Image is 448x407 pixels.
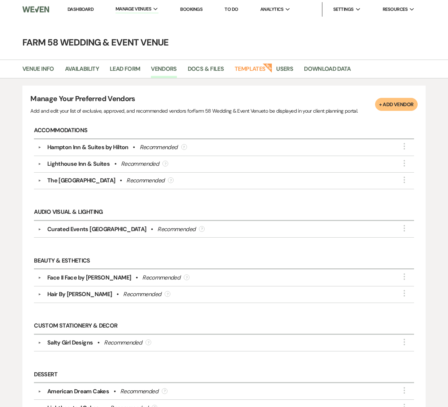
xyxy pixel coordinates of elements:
[30,94,358,107] h4: Manage Your Preferred Vendors
[47,225,147,234] div: Curated Events [GEOGRAPHIC_DATA]
[263,62,273,73] strong: New
[22,64,54,78] a: Venue Info
[120,176,122,185] b: •
[180,6,203,12] a: Bookings
[114,387,116,396] b: •
[117,290,118,299] b: •
[142,273,180,282] div: Recommended
[304,64,351,78] a: Download Data
[34,367,414,383] h6: Dessert
[375,98,417,111] button: + Add Vendor
[110,64,140,78] a: Lead Form
[47,273,131,282] div: Face II Face by [PERSON_NAME]
[35,179,44,182] button: ▼
[121,160,159,168] div: Recommended
[151,225,153,234] b: •
[120,387,158,396] div: Recommended
[35,293,44,296] button: ▼
[123,290,161,299] div: Recommended
[34,253,414,269] h6: Beauty & Esthetics
[35,162,44,166] button: ▼
[34,204,414,221] h6: Audio Visual & Lighting
[133,143,135,152] b: •
[162,161,168,166] div: ?
[35,390,44,393] button: ▼
[145,339,151,345] div: ?
[225,6,238,12] a: To Do
[157,225,195,234] div: Recommended
[47,160,110,168] div: Lighthouse Inn & Suites
[35,228,44,231] button: ▼
[333,6,354,13] span: Settings
[47,338,93,347] div: Salty Girl Designs
[151,64,177,78] a: Vendors
[199,226,205,232] div: ?
[22,2,49,17] img: Weven Logo
[97,338,99,347] b: •
[68,6,93,12] a: Dashboard
[168,177,174,183] div: ?
[116,5,151,13] span: Manage Venues
[383,6,408,13] span: Resources
[126,176,164,185] div: Recommended
[35,146,44,149] button: ▼
[47,176,116,185] div: The [GEOGRAPHIC_DATA]
[276,64,293,78] a: Users
[34,318,414,335] h6: Custom Stationery & Decor
[136,273,138,282] b: •
[35,341,44,345] button: ▼
[260,6,283,13] span: Analytics
[165,291,170,297] div: ?
[114,160,116,168] b: •
[35,276,44,280] button: ▼
[30,107,358,115] p: Add and edit your list of exclusive, approved, and recommended vendors for Farm 58 Wedding & Even...
[104,338,142,347] div: Recommended
[47,143,129,152] div: Hampton Inn & Suites by Hilton
[47,290,112,299] div: Hair By [PERSON_NAME]
[184,274,190,280] div: ?
[47,387,109,396] div: American Dream Cakes
[181,144,187,150] div: ?
[162,388,168,394] div: ?
[140,143,178,152] div: Recommended
[65,64,99,78] a: Availability
[235,64,265,78] a: Templates
[188,64,224,78] a: Docs & Files
[34,122,414,139] h6: Accommodations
